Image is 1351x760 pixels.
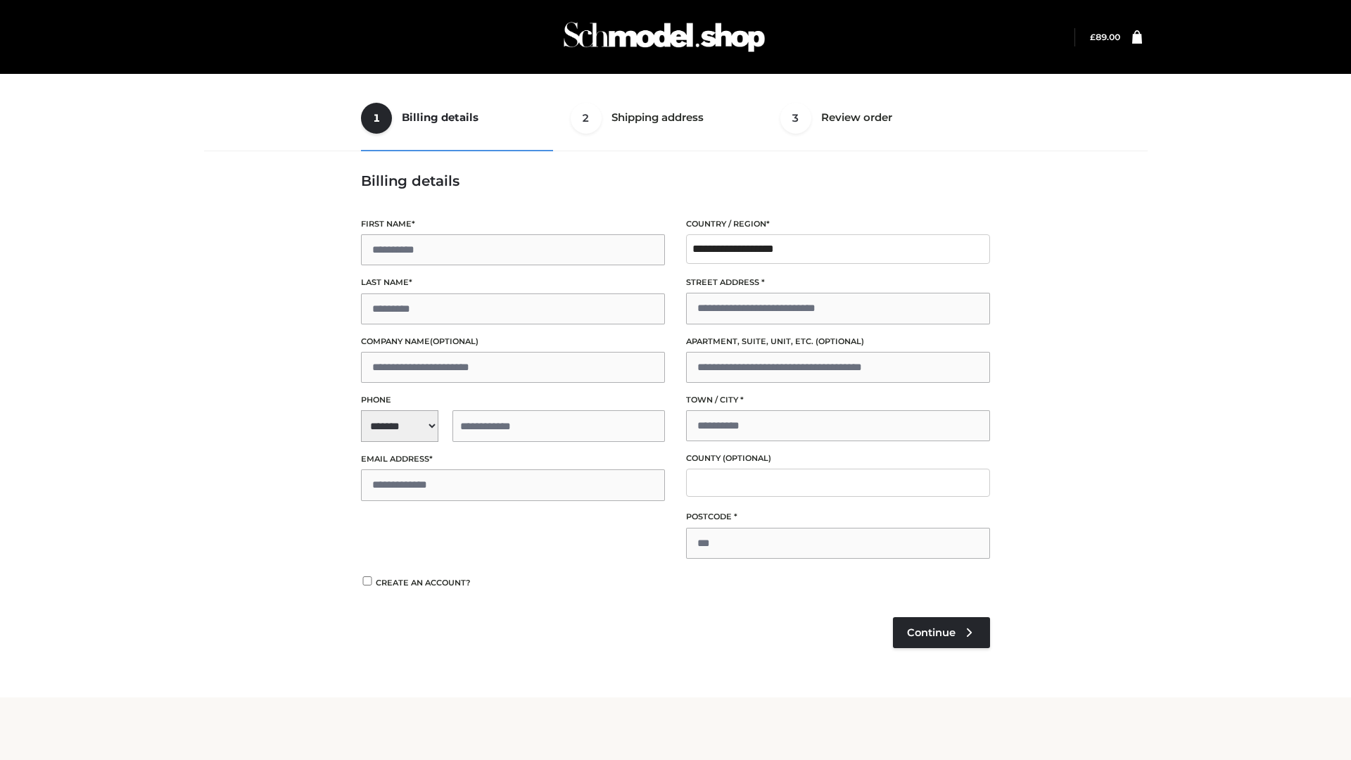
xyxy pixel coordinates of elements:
[907,626,956,639] span: Continue
[686,335,990,348] label: Apartment, suite, unit, etc.
[361,576,374,585] input: Create an account?
[723,453,771,463] span: (optional)
[361,452,665,466] label: Email address
[816,336,864,346] span: (optional)
[361,335,665,348] label: Company name
[376,578,471,588] span: Create an account?
[1090,32,1096,42] span: £
[1090,32,1120,42] a: £89.00
[430,336,478,346] span: (optional)
[559,9,770,65] img: Schmodel Admin 964
[686,510,990,524] label: Postcode
[686,217,990,231] label: Country / Region
[686,452,990,465] label: County
[893,617,990,648] a: Continue
[686,393,990,407] label: Town / City
[361,276,665,289] label: Last name
[361,393,665,407] label: Phone
[361,172,990,189] h3: Billing details
[361,217,665,231] label: First name
[1090,32,1120,42] bdi: 89.00
[686,276,990,289] label: Street address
